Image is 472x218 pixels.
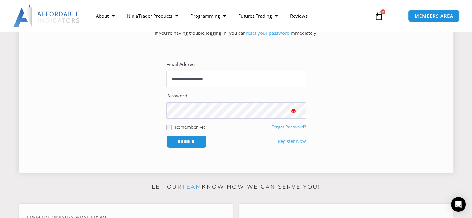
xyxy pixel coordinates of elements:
[415,14,453,18] span: MEMBERS AREA
[408,10,460,22] a: MEMBERS AREA
[232,9,284,23] a: Futures Trading
[380,9,385,14] span: 0
[166,60,196,69] label: Email Address
[246,30,290,36] a: reset your password
[19,182,453,192] p: Let our know how we can serve you!
[451,197,466,212] div: Open Intercom Messenger
[284,9,314,23] a: Reviews
[13,5,80,27] img: LogoAI | Affordable Indicators – NinjaTrader
[121,9,184,23] a: NinjaTrader Products
[272,124,306,130] a: Forgot Password?
[365,7,393,25] a: 0
[182,184,202,190] a: team
[90,9,368,23] nav: Menu
[175,124,206,130] label: Remember Me
[184,9,232,23] a: Programming
[166,91,187,100] label: Password
[278,137,306,146] a: Register Now
[281,102,306,119] button: Show password
[90,9,121,23] a: About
